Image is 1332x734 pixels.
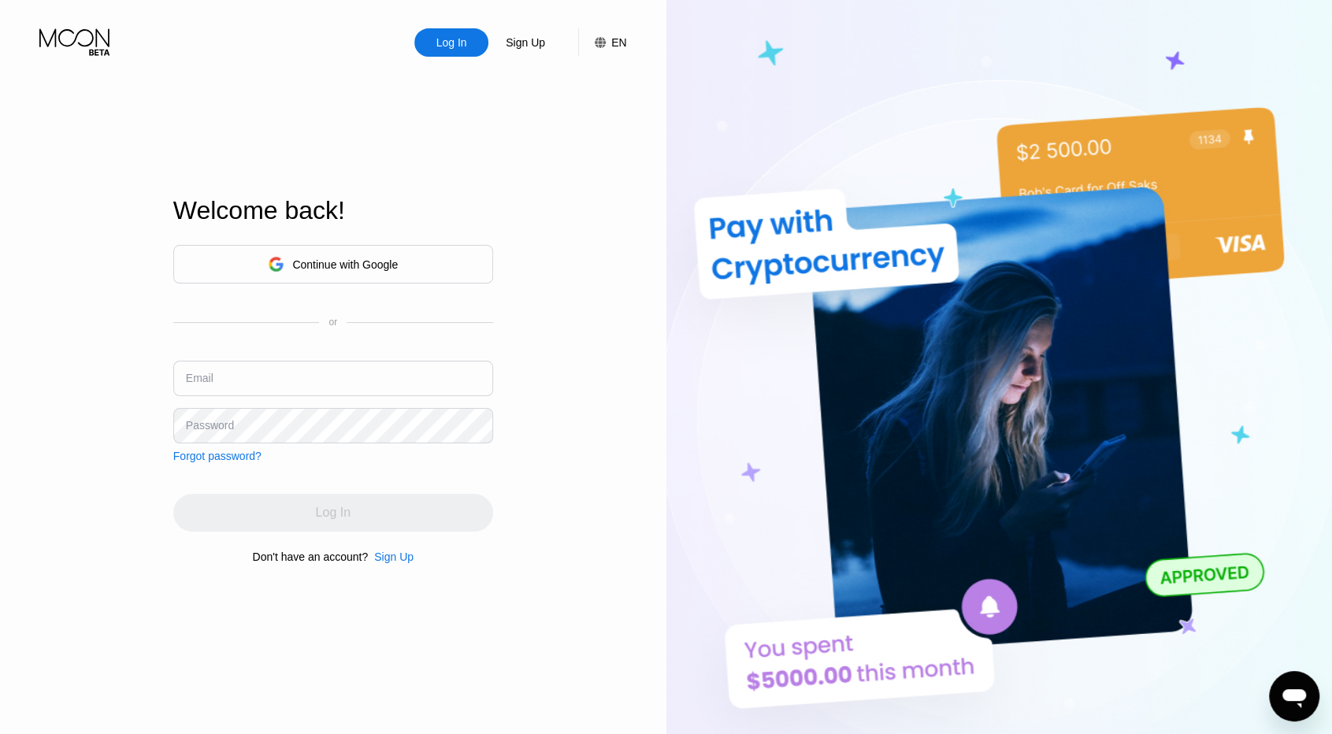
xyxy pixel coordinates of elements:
div: Don't have an account? [253,550,369,563]
div: Forgot password? [173,450,262,462]
iframe: Button to launch messaging window [1269,671,1319,721]
div: Sign Up [504,35,547,50]
div: Continue with Google [292,258,398,271]
div: Continue with Google [173,245,493,284]
div: Password [186,419,234,432]
div: Sign Up [368,550,414,563]
div: or [328,317,337,328]
div: Email [186,372,213,384]
div: Sign Up [374,550,414,563]
div: EN [578,28,626,57]
div: Log In [435,35,469,50]
div: Welcome back! [173,196,493,225]
div: Sign Up [488,28,562,57]
div: EN [611,36,626,49]
div: Log In [414,28,488,57]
